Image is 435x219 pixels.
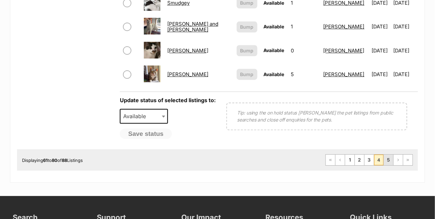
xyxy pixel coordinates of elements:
strong: 61 [43,158,48,163]
span: Bump [240,23,254,30]
label: Update status of selected listings to: [120,97,216,103]
span: Available [263,47,284,53]
span: Bump [240,71,254,78]
span: Available [120,109,168,124]
nav: Pagination [325,154,413,166]
span: Page 4 [374,155,384,165]
button: Bump [237,69,257,80]
td: [DATE] [369,15,393,38]
td: [DATE] [369,63,393,86]
img: Sofie and Monty [144,18,161,34]
td: [DATE] [394,15,417,38]
a: Page 1 [345,155,355,165]
button: Bump [237,21,257,32]
a: [PERSON_NAME] [167,47,208,54]
a: Page 2 [355,155,364,165]
td: [DATE] [394,63,417,86]
td: [DATE] [394,39,417,62]
span: Available [263,71,284,77]
strong: 88 [62,158,67,163]
td: 5 [288,63,320,86]
p: Tip: using the on hold status [PERSON_NAME] the pet listings from public searches and close off e... [237,109,397,123]
a: [PERSON_NAME] [323,23,365,30]
a: Previous page [336,155,345,165]
td: 0 [288,39,320,62]
a: [PERSON_NAME] [323,47,365,54]
a: [PERSON_NAME] [323,71,365,77]
span: Available [121,112,153,121]
a: Page 5 [384,155,393,165]
button: Save status [120,129,172,139]
strong: 80 [52,158,57,163]
td: 1 [288,15,320,38]
span: Available [263,24,284,29]
span: Bump [240,47,254,54]
td: [DATE] [369,39,393,62]
a: [PERSON_NAME] [167,71,208,77]
a: [PERSON_NAME] and [PERSON_NAME] [167,21,218,33]
a: Page 3 [365,155,374,165]
span: Displaying to of Listings [22,158,83,163]
a: First page [326,155,335,165]
button: Bump [237,45,257,56]
a: Next page [394,155,403,165]
a: Last page [403,155,413,165]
